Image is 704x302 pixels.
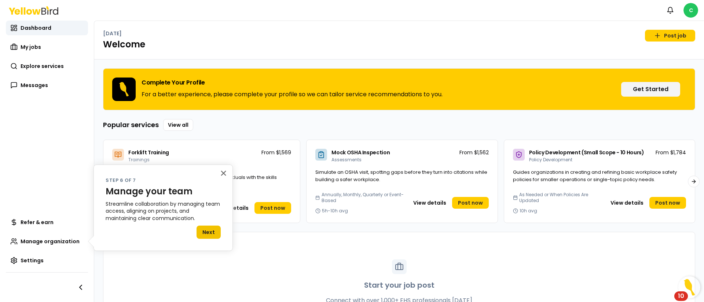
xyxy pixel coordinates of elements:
[529,149,644,156] span: Policy Development (Small Scope - 10 Hours)
[220,167,227,179] button: Close
[103,39,695,50] h1: Welcome
[315,169,487,183] span: Simulate an OSHA visit, spotting gaps before they turn into citations while building a safer work...
[621,82,680,97] button: Get Started
[21,238,80,245] span: Manage organization
[21,257,44,264] span: Settings
[128,157,150,163] span: Trainings
[331,149,390,156] span: Mock OSHA Inspection
[322,192,406,204] span: Annually, Monthly, Quarterly or Event-Based
[21,82,48,89] span: Messages
[529,157,572,163] span: Policy Development
[260,204,285,212] span: Post now
[142,80,443,86] h3: Complete Your Profile
[364,280,434,290] h3: Start your job post
[519,192,603,204] span: As Needed or When Policies Are Updated
[197,226,221,239] button: Next
[21,43,41,51] span: My jobs
[606,197,648,209] button: View details
[106,177,221,184] p: Step 6 of 7
[656,149,686,156] p: From $1,784
[322,208,348,214] span: 5h-10h avg
[520,208,537,214] span: 10h avg
[655,199,680,206] span: Post now
[103,30,122,37] p: [DATE]
[103,120,159,130] h3: Popular services
[459,149,489,156] p: From $1,562
[21,62,64,70] span: Explore services
[163,119,193,131] a: View all
[261,149,291,156] p: From $1,569
[106,186,221,197] p: Manage your team
[678,276,700,298] button: Open Resource Center, 10 new notifications
[142,90,443,99] p: For a better experience, please complete your profile so we can tailor service recommendations to...
[106,201,221,222] p: Streamline collaboration by managing team access, aligning on projects, and maintaining clear com...
[21,24,51,32] span: Dashboard
[128,149,169,156] span: Forklift Training
[683,3,698,18] span: C
[331,157,362,163] span: Assessments
[458,199,483,206] span: Post now
[645,30,695,42] a: Post job
[21,219,54,226] span: Refer & earn
[513,169,677,183] span: Guides organizations in creating and refining basic workplace safety policies for smaller operati...
[409,197,451,209] button: View details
